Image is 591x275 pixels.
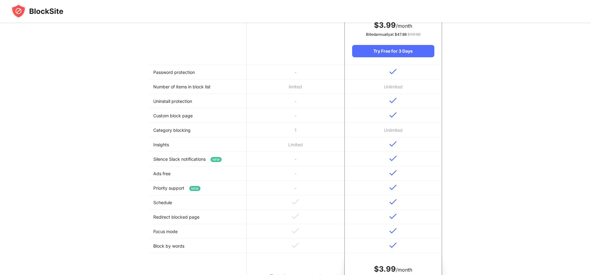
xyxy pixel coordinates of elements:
td: Category blocking [149,123,247,137]
td: - [247,166,344,181]
img: blocksite-icon-black.svg [11,4,63,18]
td: limited [247,79,344,94]
span: $ 3.99 [374,265,396,273]
img: v-grey.svg [292,213,299,219]
span: NEW [189,186,200,191]
td: Custom block page [149,108,247,123]
img: v-blue.svg [389,141,397,147]
img: v-blue.svg [389,213,397,219]
div: /month [349,264,437,274]
td: - [247,94,344,108]
img: v-blue.svg [389,170,397,176]
td: Redirect blocked page [149,210,247,224]
img: v-grey.svg [292,228,299,234]
td: Focus mode [149,224,247,239]
td: - [247,65,344,79]
td: Silence Slack notifications [149,152,247,166]
img: v-blue.svg [389,156,397,161]
td: Unlimited [344,79,442,94]
img: v-blue.svg [389,242,397,248]
td: 1 [247,123,344,137]
img: v-blue.svg [389,228,397,234]
img: v-blue.svg [389,199,397,205]
img: v-blue.svg [389,184,397,190]
td: Password protection [149,65,247,79]
span: $ 131.88 [408,32,420,37]
span: $ 3.99 [374,21,396,30]
td: Uninstall protection [149,94,247,108]
div: Try Free for 3 Days [352,45,434,57]
td: Insights [149,137,247,152]
td: Block by words [149,239,247,253]
td: - [247,108,344,123]
img: v-blue.svg [389,112,397,118]
span: NEW [211,157,222,162]
td: Schedule [149,195,247,210]
div: Billed annually at $ 47.88 [352,31,434,38]
td: Limited [247,137,344,152]
div: /month [352,20,434,30]
img: v-grey.svg [292,242,299,248]
td: Unlimited [344,123,442,137]
img: v-blue.svg [389,98,397,103]
td: Ads free [149,166,247,181]
td: Priority support [149,181,247,195]
td: - [247,152,344,166]
img: v-blue.svg [389,69,397,75]
td: - [247,181,344,195]
img: v-grey.svg [292,199,299,205]
td: Number of items in block list [149,79,247,94]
